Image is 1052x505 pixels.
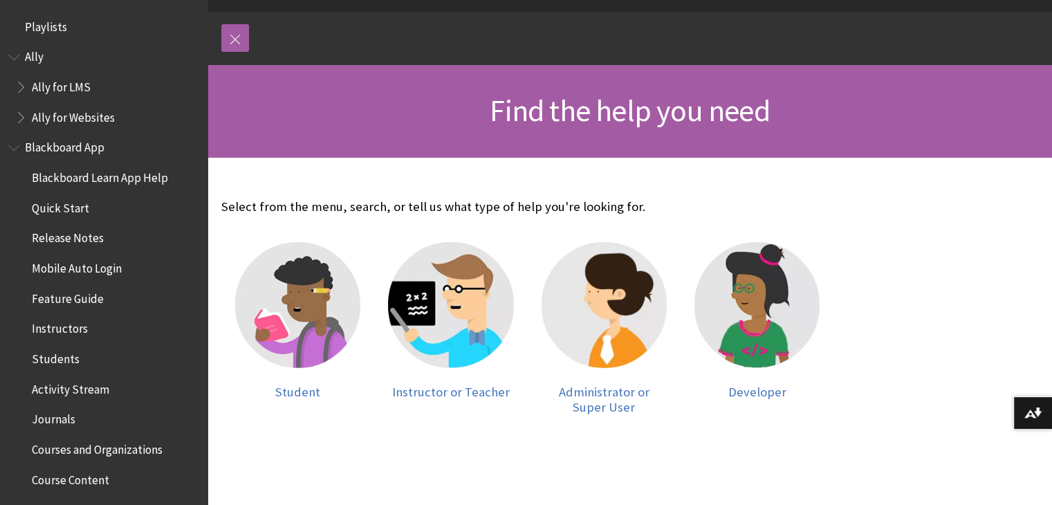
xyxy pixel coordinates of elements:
[235,242,360,414] a: Student Student
[31,438,162,457] span: Courses and Organizations
[8,15,199,39] nav: Book outline for Playlists
[542,242,667,414] a: Administrator Administrator or Super User
[31,378,109,396] span: Activity Stream
[392,384,510,400] span: Instructor or Teacher
[388,242,513,414] a: Instructor Instructor or Teacher
[388,242,513,367] img: Instructor
[31,106,114,125] span: Ally for Websites
[24,15,66,34] span: Playlists
[31,318,87,336] span: Instructors
[31,347,79,366] span: Students
[24,46,43,64] span: Ally
[24,136,104,155] span: Blackboard App
[490,91,769,129] span: Find the help you need
[8,46,199,129] nav: Book outline for Anthology Ally Help
[31,75,90,94] span: Ally for LMS
[31,166,167,185] span: Blackboard Learn App Help
[221,198,833,216] p: Select from the menu, search, or tell us what type of help you're looking for.
[559,384,649,415] span: Administrator or Super User
[31,227,103,246] span: Release Notes
[31,468,109,487] span: Course Content
[31,196,89,215] span: Quick Start
[31,287,103,306] span: Feature Guide
[275,384,320,400] span: Student
[235,242,360,367] img: Student
[31,408,75,427] span: Journals
[728,384,786,400] span: Developer
[694,242,820,414] a: Developer
[542,242,667,367] img: Administrator
[31,257,121,275] span: Mobile Auto Login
